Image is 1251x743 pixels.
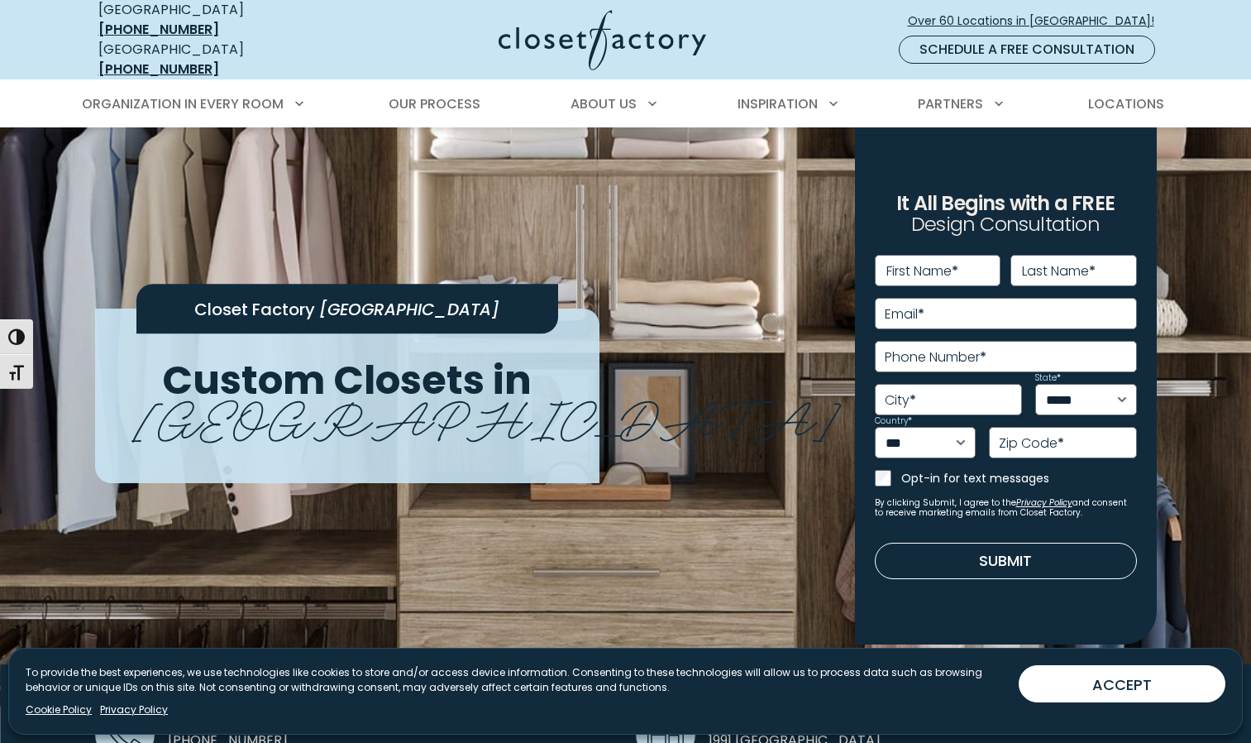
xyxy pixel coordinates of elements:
span: [GEOGRAPHIC_DATA] [319,298,499,321]
button: Submit [875,543,1137,579]
label: Phone Number [885,351,986,364]
p: To provide the best experiences, we use technologies like cookies to store and/or access device i... [26,665,1005,695]
label: Last Name [1022,265,1096,278]
a: Over 60 Locations in [GEOGRAPHIC_DATA]! [907,7,1168,36]
span: It All Begins with a FREE [896,189,1115,217]
a: Schedule a Free Consultation [899,36,1155,64]
a: Privacy Policy [1016,496,1072,509]
a: Cookie Policy [26,702,92,717]
img: Closet Factory Logo [499,10,706,70]
label: State [1035,374,1061,382]
a: [PHONE_NUMBER] [98,20,219,39]
span: Our Process [389,94,480,113]
label: Opt-in for text messages [901,470,1137,487]
span: Partners [918,94,983,113]
span: Organization in Every Room [82,94,284,113]
span: Locations [1088,94,1164,113]
span: Custom Closets in [162,352,532,408]
label: Email [885,308,924,321]
label: Country [875,417,912,425]
label: First Name [886,265,958,278]
span: Design Consultation [911,211,1100,238]
span: About Us [571,94,637,113]
button: ACCEPT [1019,665,1225,702]
div: [GEOGRAPHIC_DATA] [98,40,338,79]
a: [PHONE_NUMBER] [98,60,219,79]
a: Privacy Policy [100,702,168,717]
span: [GEOGRAPHIC_DATA] [133,377,840,453]
label: City [885,394,916,407]
span: Over 60 Locations in [GEOGRAPHIC_DATA]! [908,12,1167,30]
small: By clicking Submit, I agree to the and consent to receive marketing emails from Closet Factory. [875,498,1137,518]
span: Closet Factory [194,298,315,321]
nav: Primary Menu [70,81,1182,127]
label: Zip Code [999,437,1064,450]
span: Inspiration [738,94,818,113]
